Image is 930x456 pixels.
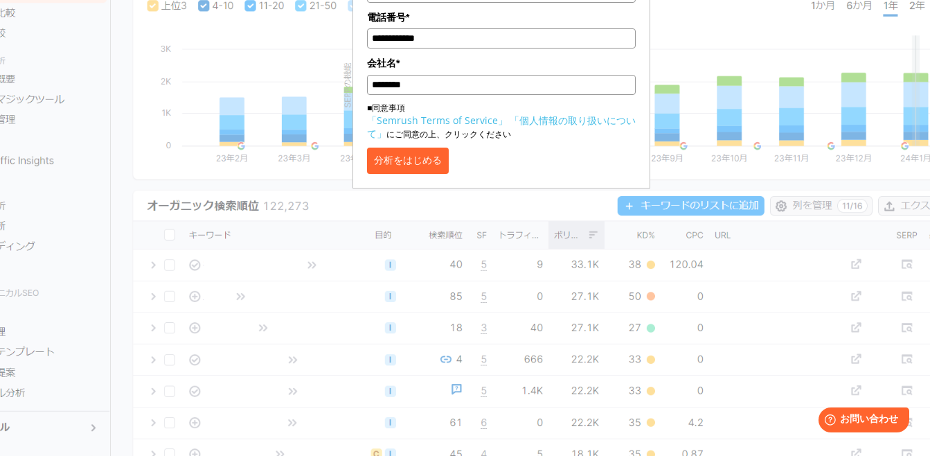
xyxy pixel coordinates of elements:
button: 分析をはじめる [367,148,449,174]
iframe: Help widget launcher [807,402,915,441]
a: 「個人情報の取り扱いについて」 [367,114,636,140]
a: 「Semrush Terms of Service」 [367,114,508,127]
p: ■同意事項 にご同意の上、クリックください [367,102,636,141]
label: 電話番号* [367,10,636,25]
